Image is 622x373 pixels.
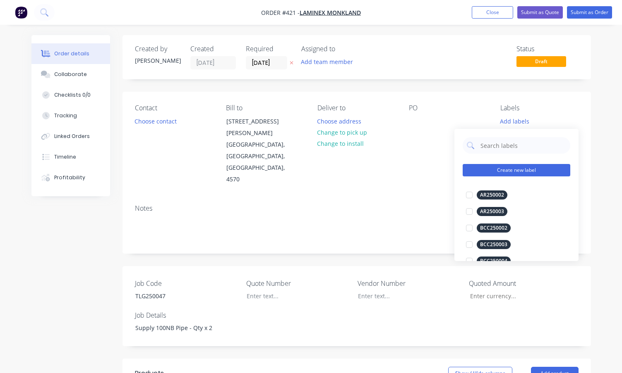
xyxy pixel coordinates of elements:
[226,139,295,185] div: [GEOGRAPHIC_DATA], [GEOGRAPHIC_DATA], [GEOGRAPHIC_DATA], 4570
[219,115,302,185] div: [STREET_ADDRESS][PERSON_NAME][GEOGRAPHIC_DATA], [GEOGRAPHIC_DATA], [GEOGRAPHIC_DATA], 4570
[313,127,372,138] button: Change to pick up
[516,45,579,53] div: Status
[463,222,514,234] button: BCC250002
[135,56,180,65] div: [PERSON_NAME]
[472,6,513,19] button: Close
[129,290,232,302] div: TLG250047
[500,104,579,112] div: Labels
[463,290,572,302] input: Enter currency...
[477,190,507,200] div: AR250002
[477,223,511,233] div: BCC250002
[463,189,511,201] button: AR250002
[31,167,110,188] button: Profitability
[313,138,368,149] button: Change to install
[54,174,85,181] div: Profitability
[313,115,366,126] button: Choose address
[477,207,507,216] div: AR250003
[130,115,181,126] button: Choose contact
[54,71,87,78] div: Collaborate
[477,240,511,249] div: BCC250003
[261,9,300,17] span: Order #421 -
[190,45,236,53] div: Created
[463,255,514,267] button: BCC250004
[409,104,487,112] div: PO
[31,147,110,167] button: Timeline
[317,104,396,112] div: Deliver to
[15,6,27,19] img: Factory
[477,257,511,266] div: BCC250004
[31,105,110,126] button: Tracking
[496,115,534,126] button: Add labels
[246,45,291,53] div: Required
[296,56,357,67] button: Add team member
[31,64,110,85] button: Collaborate
[31,85,110,105] button: Checklists 0/0
[54,133,90,140] div: Linked Orders
[31,43,110,64] button: Order details
[358,278,461,288] label: Vendor Number
[135,104,213,112] div: Contact
[226,104,304,112] div: Bill to
[54,112,77,119] div: Tracking
[135,278,238,288] label: Job Code
[517,6,563,19] button: Submit as Quote
[135,45,180,53] div: Created by
[226,116,295,139] div: [STREET_ADDRESS][PERSON_NAME]
[129,322,232,334] div: Supply 100NB Pipe - Qty x 2
[567,6,612,19] button: Submit as Order
[469,278,572,288] label: Quoted Amount
[463,206,511,217] button: AR250003
[54,50,89,57] div: Order details
[246,278,350,288] label: Quote Number
[135,310,238,320] label: Job Details
[54,91,91,99] div: Checklists 0/0
[301,56,358,67] button: Add team member
[463,239,514,250] button: BCC250003
[516,56,566,67] span: Draft
[300,9,361,17] a: Laminex Monkland
[301,45,384,53] div: Assigned to
[135,204,579,212] div: Notes
[54,153,76,161] div: Timeline
[463,164,570,176] button: Create new label
[31,126,110,147] button: Linked Orders
[480,137,566,154] input: Search labels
